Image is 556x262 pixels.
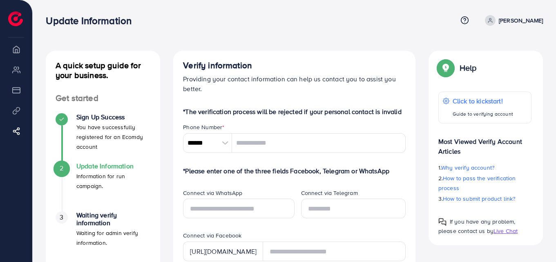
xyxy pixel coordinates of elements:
[46,93,160,103] h4: Get started
[441,163,494,172] span: Why verify account?
[438,194,531,204] p: 3.
[8,11,23,26] img: logo
[438,217,516,235] span: If you have any problem, please contact us by
[453,109,513,119] p: Guide to verifying account
[301,189,358,197] label: Connect via Telegram
[443,195,515,203] span: How to submit product link?
[183,107,406,116] p: *The verification process will be rejected if your personal contact is invalid
[76,171,150,191] p: Information for run campaign.
[493,227,518,235] span: Live Chat
[438,130,531,156] p: Most Viewed Verify Account Articles
[46,15,138,27] h3: Update Information
[76,228,150,248] p: Waiting for admin verify information.
[60,163,63,173] span: 2
[183,74,406,94] p: Providing your contact information can help us contact you to assist you better.
[438,218,447,226] img: Popup guide
[46,211,160,260] li: Waiting verify information
[183,189,242,197] label: Connect via WhatsApp
[183,123,224,131] label: Phone Number
[46,162,160,211] li: Update Information
[482,15,543,26] a: [PERSON_NAME]
[499,16,543,25] p: [PERSON_NAME]
[76,162,150,170] h4: Update Information
[438,163,531,172] p: 1.
[76,122,150,152] p: You have successfully registered for an Ecomdy account
[46,113,160,162] li: Sign Up Success
[183,166,406,176] p: *Please enter one of the three fields Facebook, Telegram or WhatsApp
[183,60,406,71] h4: Verify information
[60,213,63,222] span: 3
[521,225,550,256] iframe: Chat
[453,96,513,106] p: Click to kickstart!
[438,173,531,193] p: 2.
[46,60,160,80] h4: A quick setup guide for your business.
[438,60,453,75] img: Popup guide
[76,211,150,227] h4: Waiting verify information
[183,242,263,261] div: [URL][DOMAIN_NAME]
[438,174,516,192] span: How to pass the verification process
[76,113,150,121] h4: Sign Up Success
[183,231,241,240] label: Connect via Facebook
[460,63,477,73] p: Help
